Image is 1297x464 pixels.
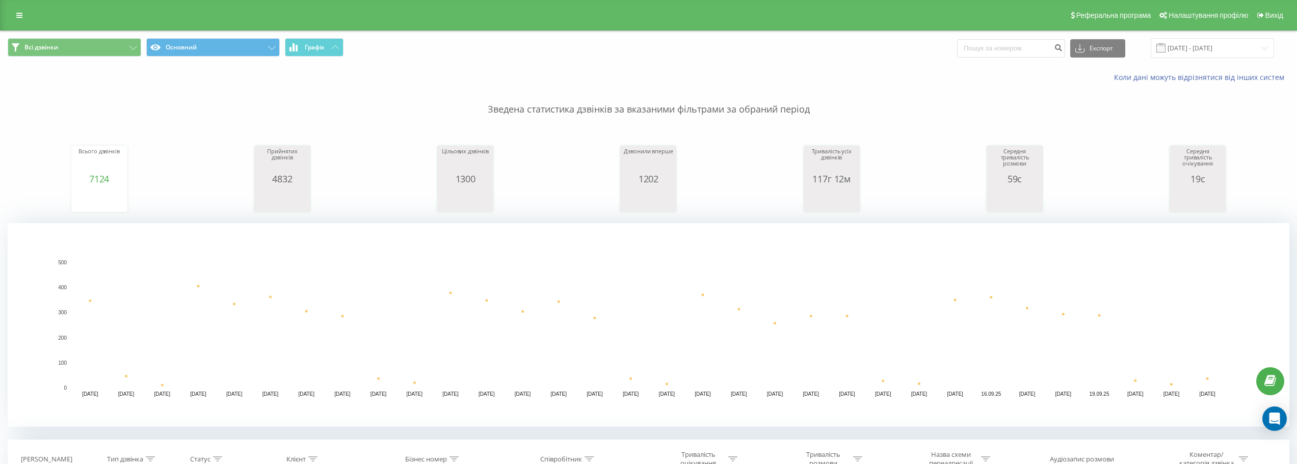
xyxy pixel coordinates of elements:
[587,391,603,397] text: [DATE]
[58,360,67,366] text: 100
[767,391,783,397] text: [DATE]
[839,391,855,397] text: [DATE]
[1199,391,1215,397] text: [DATE]
[154,391,171,397] text: [DATE]
[1265,11,1283,19] span: Вихід
[107,455,143,463] div: Тип дзвінка
[262,391,279,397] text: [DATE]
[286,455,306,463] div: Клієнт
[806,174,857,184] div: 117г 12м
[1172,148,1223,174] div: Середня тривалість очікування
[623,174,674,184] div: 1202
[58,285,67,290] text: 400
[1262,406,1287,431] div: Open Intercom Messenger
[989,174,1040,184] div: 59с
[8,83,1289,116] p: Зведена статистика дзвінків за вказаними фільтрами за обраний період
[731,391,747,397] text: [DATE]
[1172,184,1223,214] svg: A chart.
[540,455,582,463] div: Співробітник
[875,391,891,397] text: [DATE]
[407,391,423,397] text: [DATE]
[21,455,72,463] div: [PERSON_NAME]
[58,310,67,316] text: 300
[118,391,135,397] text: [DATE]
[298,391,314,397] text: [DATE]
[1055,391,1072,397] text: [DATE]
[1076,11,1151,19] span: Реферальна програма
[8,38,141,57] button: Всі дзвінки
[1127,391,1144,397] text: [DATE]
[989,184,1040,214] svg: A chart.
[659,391,675,397] text: [DATE]
[442,391,459,397] text: [DATE]
[479,391,495,397] text: [DATE]
[1163,391,1180,397] text: [DATE]
[74,148,125,174] div: Всього дзвінків
[257,174,308,184] div: 4832
[82,391,98,397] text: [DATE]
[58,260,67,265] text: 500
[190,455,210,463] div: Статус
[440,184,491,214] svg: A chart.
[305,44,325,51] span: Графік
[989,148,1040,174] div: Середня тривалість розмови
[1114,72,1289,82] a: Коли дані можуть відрізнятися вiд інших систем
[623,148,674,174] div: Дзвонили вперше
[695,391,711,397] text: [DATE]
[58,335,67,341] text: 200
[64,385,67,391] text: 0
[370,391,387,397] text: [DATE]
[440,148,491,174] div: Цільових дзвінків
[1172,174,1223,184] div: 19с
[226,391,243,397] text: [DATE]
[911,391,928,397] text: [DATE]
[440,174,491,184] div: 1300
[190,391,206,397] text: [DATE]
[24,43,58,51] span: Всі дзвінки
[550,391,567,397] text: [DATE]
[1090,391,1109,397] text: 19.09.25
[8,223,1289,427] svg: A chart.
[1050,455,1114,463] div: Аудіозапис розмови
[285,38,343,57] button: Графік
[1070,39,1125,58] button: Експорт
[1019,391,1036,397] text: [DATE]
[257,148,308,174] div: Прийнятих дзвінків
[257,184,308,214] svg: A chart.
[1169,11,1248,19] span: Налаштування профілю
[515,391,531,397] text: [DATE]
[957,39,1065,58] input: Пошук за номером
[334,391,351,397] text: [DATE]
[146,38,280,57] button: Основний
[803,391,819,397] text: [DATE]
[74,184,125,214] svg: A chart.
[806,148,857,174] div: Тривалість усіх дзвінків
[947,391,963,397] text: [DATE]
[981,391,1001,397] text: 16.09.25
[806,184,857,214] svg: A chart.
[623,184,674,214] svg: A chart.
[623,391,639,397] text: [DATE]
[405,455,447,463] div: Бізнес номер
[74,174,125,184] div: 7124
